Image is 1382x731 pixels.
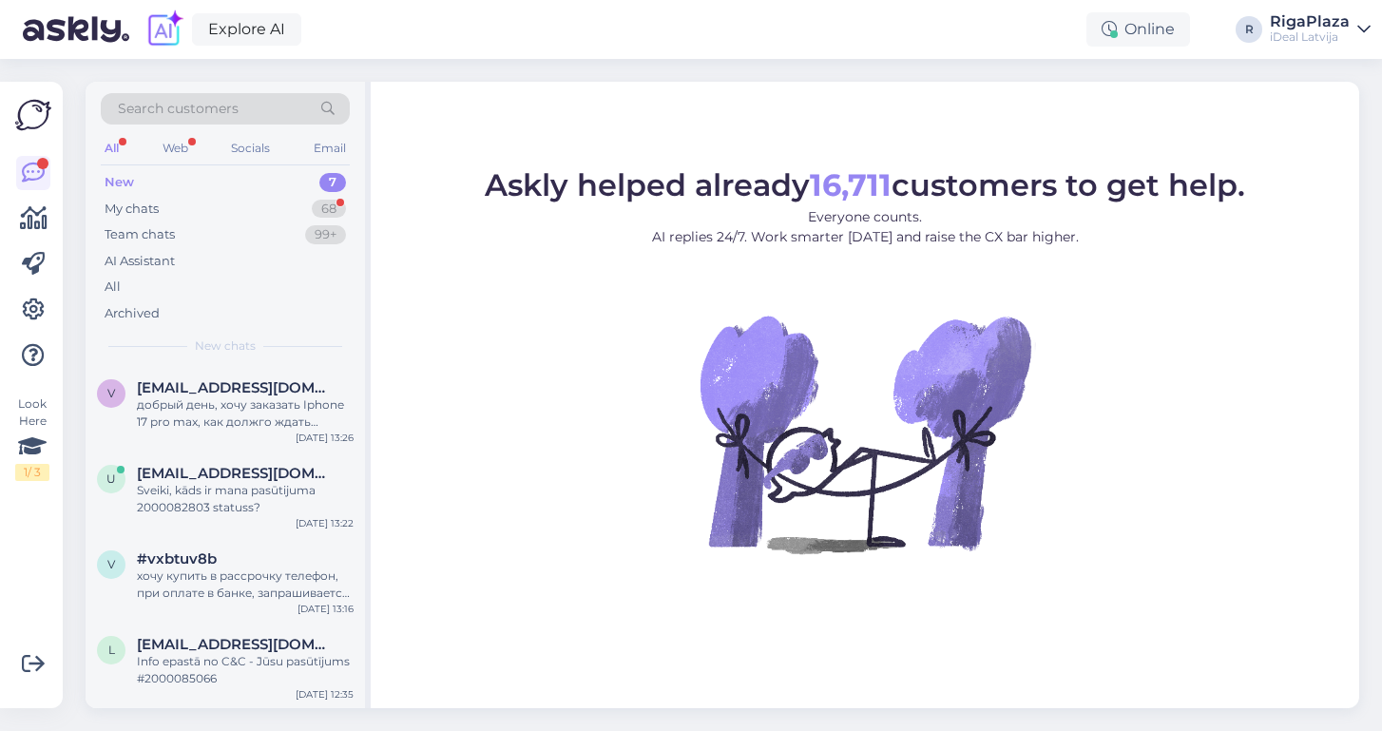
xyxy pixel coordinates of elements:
p: Everyone counts. AI replies 24/7. Work smarter [DATE] and raise the CX bar higher. [485,207,1245,247]
div: Socials [227,136,274,161]
div: Email [310,136,350,161]
div: iDeal Latvija [1270,29,1350,45]
div: Sveiki, kāds ir mana pasūtijuma 2000082803 statuss? [137,482,354,516]
span: vega17@inbox.lv [137,379,335,396]
div: Look Here [15,395,49,481]
div: хочу купить в рассрочку телефон, при оплате в банке, запрашивается вся сумма. что я делаю не так? [137,567,354,602]
div: All [101,136,123,161]
div: All [105,278,121,297]
div: [DATE] 13:16 [298,602,354,616]
span: lacoste8@inbox.lv [137,636,335,653]
img: No Chat active [694,262,1036,605]
span: v [107,386,115,400]
span: v [107,557,115,571]
span: #vxbtuv8b [137,550,217,567]
div: 99+ [305,225,346,244]
img: explore-ai [144,10,184,49]
div: Web [159,136,192,161]
span: ulukst@gmail.com [137,465,335,482]
div: Info epastā no C&C - Jūsu pasūtījums #2000085066 [137,653,354,687]
div: RigaPlaza [1270,14,1350,29]
div: Team chats [105,225,175,244]
span: l [108,643,115,657]
span: Askly helped already customers to get help. [485,166,1245,203]
div: 1 / 3 [15,464,49,481]
span: u [106,471,116,486]
div: [DATE] 12:35 [296,687,354,702]
a: Explore AI [192,13,301,46]
div: My chats [105,200,159,219]
span: New chats [195,337,256,355]
div: 7 [319,173,346,192]
div: New [105,173,134,192]
a: RigaPlazaiDeal Latvija [1270,14,1371,45]
div: добрый день, хочу заказать Iphone 17 pro max, как должго ждать доставку? [137,396,354,431]
b: 16,711 [810,166,892,203]
span: Search customers [118,99,239,119]
div: AI Assistant [105,252,175,271]
div: Online [1086,12,1190,47]
div: Archived [105,304,160,323]
div: 68 [312,200,346,219]
img: Askly Logo [15,97,51,133]
div: [DATE] 13:26 [296,431,354,445]
div: R [1236,16,1262,43]
div: [DATE] 13:22 [296,516,354,530]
